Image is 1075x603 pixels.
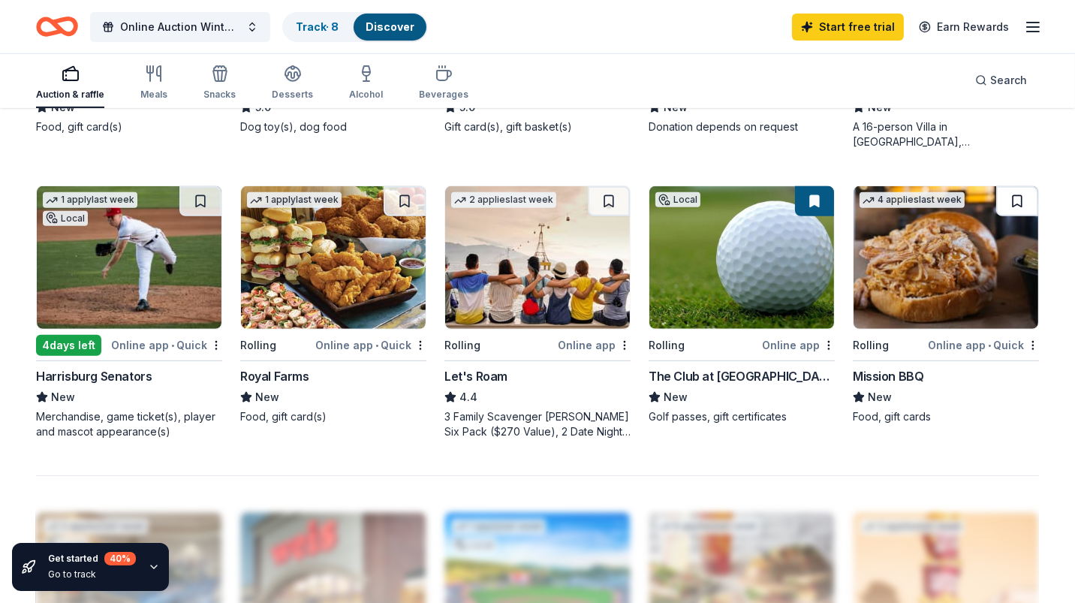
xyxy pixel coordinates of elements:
span: New [255,388,279,406]
button: Auction & raffle [36,59,104,108]
div: Dog toy(s), dog food [240,119,426,134]
div: Mission BBQ [853,367,924,385]
a: Image for The Club at Twin LakesLocalRollingOnline appThe Club at [GEOGRAPHIC_DATA]NewGolf passes... [649,185,835,424]
div: 1 apply last week [247,192,342,208]
span: New [51,388,75,406]
div: Online app Quick [928,336,1039,354]
div: Beverages [419,89,468,101]
a: Image for Harrisburg Senators1 applylast weekLocal4days leftOnline app•QuickHarrisburg SenatorsNe... [36,185,222,439]
div: The Club at [GEOGRAPHIC_DATA] [649,367,835,385]
button: Track· 8Discover [282,12,428,42]
img: Image for Royal Farms [241,186,426,329]
div: Online app Quick [315,336,426,354]
div: Online app Quick [111,336,222,354]
div: Snacks [203,89,236,101]
div: Gift card(s), gift basket(s) [444,119,631,134]
div: Alcohol [349,89,383,101]
span: Search [990,71,1027,89]
div: Local [43,211,88,226]
img: Image for The Club at Twin Lakes [649,186,834,329]
div: Go to track [48,568,136,580]
a: Home [36,9,78,44]
div: Merchandise, game ticket(s), player and mascot appearance(s) [36,409,222,439]
div: Desserts [272,89,313,101]
div: Rolling [649,336,685,354]
div: Auction & raffle [36,89,104,101]
div: Harrisburg Senators [36,367,152,385]
a: Image for Let's Roam2 applieslast weekRollingOnline appLet's Roam4.43 Family Scavenger [PERSON_NA... [444,185,631,439]
span: • [171,339,174,351]
button: Beverages [419,59,468,108]
div: 2 applies last week [451,192,556,208]
div: Get started [48,552,136,565]
div: Food, gift card(s) [36,119,222,134]
a: Image for Mission BBQ4 applieslast weekRollingOnline app•QuickMission BBQNewFood, gift cards [853,185,1039,424]
div: Rolling [240,336,276,354]
div: A 16-person Villa in [GEOGRAPHIC_DATA], [GEOGRAPHIC_DATA], [GEOGRAPHIC_DATA] for 7days/6nights (R... [853,119,1039,149]
span: New [868,388,892,406]
div: Food, gift card(s) [240,409,426,424]
span: • [375,339,378,351]
div: Let's Roam [444,367,507,385]
button: Alcohol [349,59,383,108]
span: Online Auction Winter Fundraiser [120,18,240,36]
div: 4 days left [36,335,101,356]
a: Track· 8 [296,20,339,33]
a: Image for Royal Farms1 applylast weekRollingOnline app•QuickRoyal FarmsNewFood, gift card(s) [240,185,426,424]
a: Earn Rewards [910,14,1018,41]
div: 4 applies last week [860,192,965,208]
div: Local [655,192,700,207]
div: Meals [140,89,167,101]
img: Image for Mission BBQ [854,186,1038,329]
div: 1 apply last week [43,192,137,208]
div: Royal Farms [240,367,309,385]
button: Online Auction Winter Fundraiser [90,12,270,42]
img: Image for Let's Roam [445,186,630,329]
div: Online app [762,336,835,354]
span: 4.4 [459,388,477,406]
div: Golf passes, gift certificates [649,409,835,424]
a: Discover [366,20,414,33]
button: Meals [140,59,167,108]
div: Rolling [853,336,889,354]
span: New [664,388,688,406]
button: Desserts [272,59,313,108]
button: Snacks [203,59,236,108]
a: Start free trial [792,14,904,41]
span: • [988,339,991,351]
img: Image for Harrisburg Senators [37,186,221,329]
div: 3 Family Scavenger [PERSON_NAME] Six Pack ($270 Value), 2 Date Night Scavenger [PERSON_NAME] Two ... [444,409,631,439]
div: Rolling [444,336,480,354]
div: Food, gift cards [853,409,1039,424]
div: Donation depends on request [649,119,835,134]
div: 40 % [104,552,136,565]
button: Search [963,65,1039,95]
div: Online app [558,336,631,354]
